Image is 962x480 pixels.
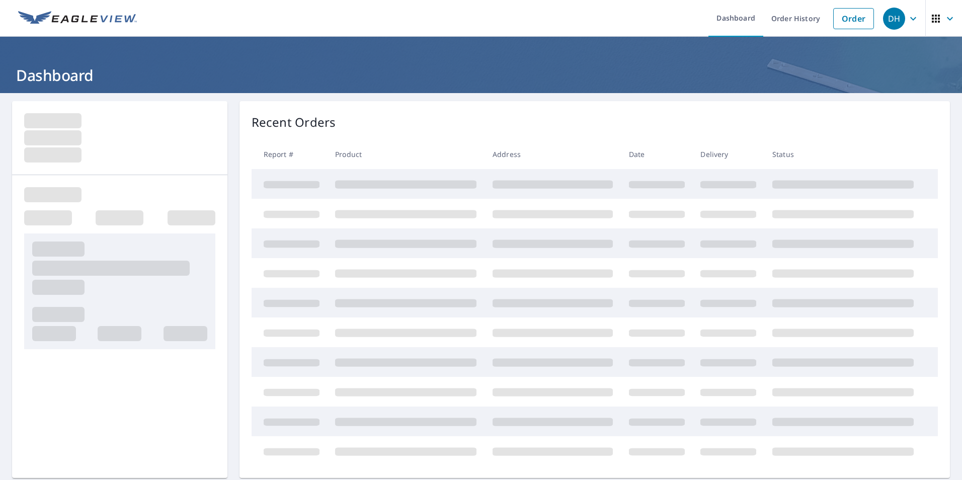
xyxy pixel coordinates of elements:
img: EV Logo [18,11,137,26]
div: DH [883,8,905,30]
a: Order [833,8,874,29]
th: Report # [252,139,328,169]
th: Delivery [692,139,764,169]
th: Status [764,139,922,169]
p: Recent Orders [252,113,336,131]
th: Product [327,139,485,169]
th: Date [621,139,693,169]
th: Address [485,139,621,169]
h1: Dashboard [12,65,950,86]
